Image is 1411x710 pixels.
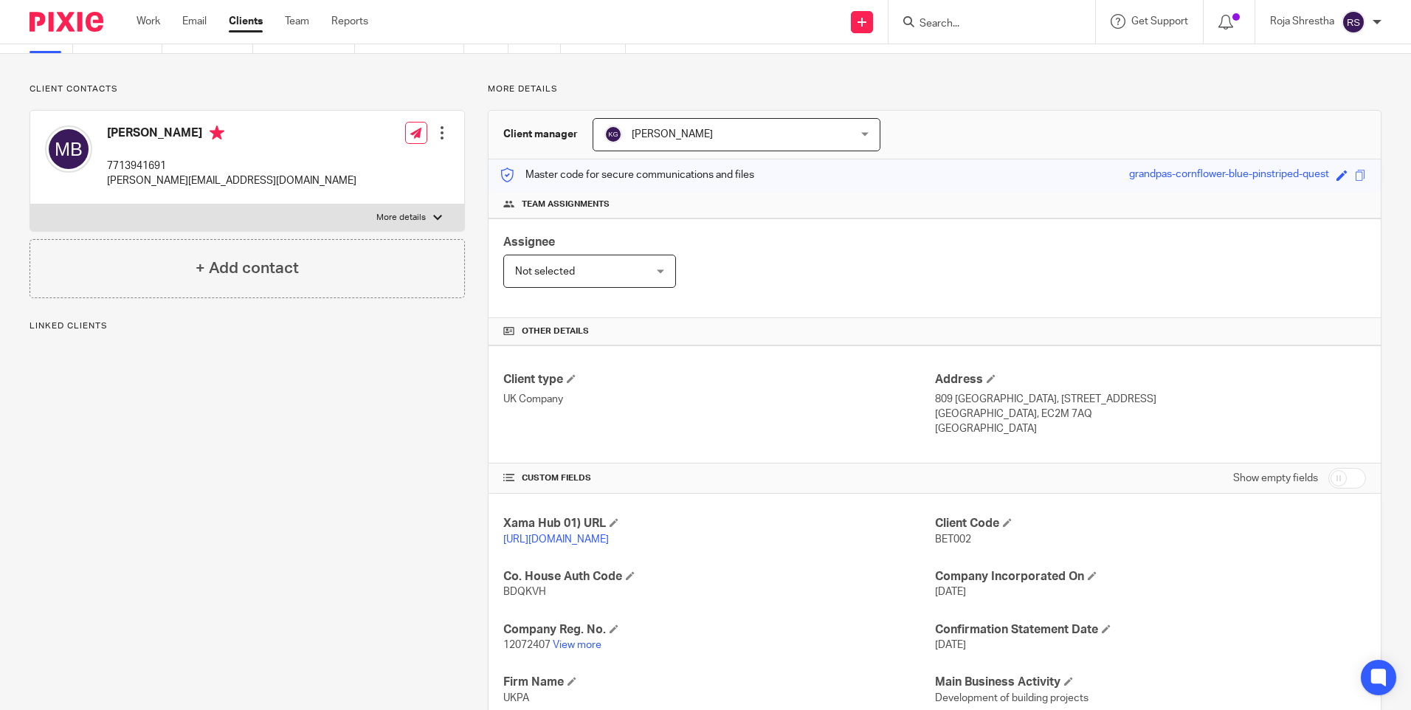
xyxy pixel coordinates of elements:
[935,587,966,597] span: [DATE]
[935,516,1366,531] h4: Client Code
[500,168,754,182] p: Master code for secure communications and files
[1131,16,1188,27] span: Get Support
[935,392,1366,407] p: 809 [GEOGRAPHIC_DATA], [STREET_ADDRESS]
[935,622,1366,638] h4: Confirmation Statement Date
[285,14,309,29] a: Team
[229,14,263,29] a: Clients
[503,534,609,545] a: [URL][DOMAIN_NAME]
[935,407,1366,421] p: [GEOGRAPHIC_DATA], EC2M 7AQ
[1129,167,1329,184] div: grandpas-cornflower-blue-pinstriped-quest
[503,372,934,387] h4: Client type
[196,257,299,280] h4: + Add contact
[503,472,934,484] h4: CUSTOM FIELDS
[522,325,589,337] span: Other details
[503,236,555,248] span: Assignee
[107,125,356,144] h4: [PERSON_NAME]
[182,14,207,29] a: Email
[503,675,934,690] h4: Firm Name
[30,12,103,32] img: Pixie
[1270,14,1334,29] p: Roja Shrestha
[935,421,1366,436] p: [GEOGRAPHIC_DATA]
[604,125,622,143] img: svg%3E
[553,640,601,650] a: View more
[935,693,1089,703] span: Development of building projects
[107,159,356,173] p: 7713941691
[503,127,578,142] h3: Client manager
[107,173,356,188] p: [PERSON_NAME][EMAIL_ADDRESS][DOMAIN_NAME]
[935,675,1366,690] h4: Main Business Activity
[1233,471,1318,486] label: Show empty fields
[503,693,529,703] span: UKPA
[503,640,551,650] span: 12072407
[503,392,934,407] p: UK Company
[488,83,1381,95] p: More details
[503,516,934,531] h4: Xama Hub 01) URL
[331,14,368,29] a: Reports
[503,587,546,597] span: BDQKVH
[522,199,610,210] span: Team assignments
[935,569,1366,585] h4: Company Incorporated On
[935,640,966,650] span: [DATE]
[918,18,1051,31] input: Search
[210,125,224,140] i: Primary
[503,622,934,638] h4: Company Reg. No.
[137,14,160,29] a: Work
[632,129,713,139] span: [PERSON_NAME]
[935,534,971,545] span: BET002
[1342,10,1365,34] img: svg%3E
[376,212,426,224] p: More details
[503,569,934,585] h4: Co. House Auth Code
[935,372,1366,387] h4: Address
[30,320,465,332] p: Linked clients
[30,83,465,95] p: Client contacts
[515,266,575,277] span: Not selected
[45,125,92,173] img: svg%3E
